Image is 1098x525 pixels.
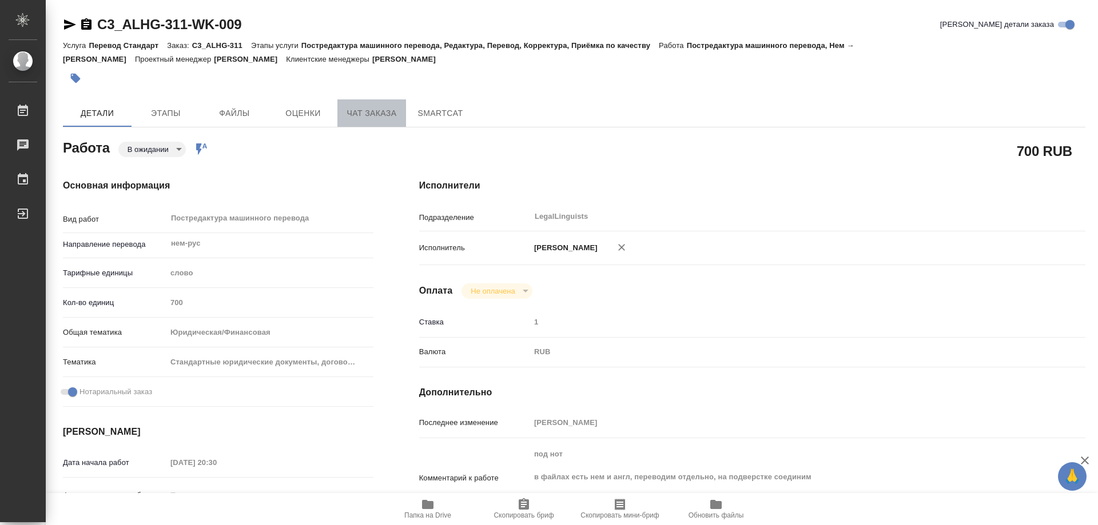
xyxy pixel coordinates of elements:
p: Проектный менеджер [135,55,214,63]
button: Скопировать ссылку [79,18,93,31]
p: Перевод Стандарт [89,41,167,50]
textarea: под нот в файлах есть нем и англ, переводим отдельно, на подверстке соединим в [GEOGRAPHIC_DATA] ... [530,444,1030,510]
input: Пустое поле [530,314,1030,330]
p: Общая тематика [63,327,166,338]
p: Комментарий к работе [419,472,530,484]
p: Этапы услуги [251,41,301,50]
p: [PERSON_NAME] [530,242,598,254]
span: Нотариальный заказ [79,386,152,398]
p: Подразделение [419,212,530,223]
button: Папка на Drive [380,493,476,525]
button: Скопировать бриф [476,493,572,525]
div: В ожидании [118,142,186,157]
p: C3_ALHG-311 [192,41,251,50]
p: Услуга [63,41,89,50]
div: слово [166,263,373,283]
p: Ставка [419,316,530,328]
span: Этапы [138,106,193,121]
button: В ожидании [124,145,172,154]
div: В ожидании [462,283,532,299]
button: Обновить файлы [668,493,764,525]
h2: Работа [63,137,110,157]
p: Постредактура машинного перевода, Редактура, Перевод, Корректура, Приёмка по качеству [301,41,659,50]
p: Тематика [63,356,166,368]
input: Пустое поле [530,414,1030,431]
p: Кол-во единиц [63,297,166,308]
p: Клиентские менеджеры [286,55,372,63]
p: Заказ: [167,41,192,50]
button: Скопировать мини-бриф [572,493,668,525]
span: Скопировать мини-бриф [580,511,659,519]
span: SmartCat [413,106,468,121]
button: 🙏 [1058,462,1087,491]
p: [PERSON_NAME] [372,55,444,63]
a: C3_ALHG-311-WK-009 [97,17,241,32]
p: Направление перевода [63,239,166,250]
span: Файлы [207,106,262,121]
p: Вид работ [63,214,166,225]
p: Тарифные единицы [63,267,166,279]
span: 🙏 [1063,464,1082,488]
p: Валюта [419,346,530,358]
button: Удалить исполнителя [609,235,634,260]
span: Обновить файлы [689,511,744,519]
span: [PERSON_NAME] детали заказа [940,19,1054,30]
div: Стандартные юридические документы, договоры, уставы [166,352,373,372]
h4: Оплата [419,284,453,298]
button: Добавить тэг [63,66,88,91]
span: Чат заказа [344,106,399,121]
p: Факт. дата начала работ [63,490,166,501]
span: Детали [70,106,125,121]
h4: Дополнительно [419,386,1085,399]
button: Скопировать ссылку для ЯМессенджера [63,18,77,31]
span: Оценки [276,106,331,121]
p: Последнее изменение [419,417,530,428]
h4: Исполнители [419,179,1085,193]
span: Папка на Drive [404,511,451,519]
p: Исполнитель [419,242,530,254]
div: Юридическая/Финансовая [166,323,373,342]
h4: [PERSON_NAME] [63,425,373,439]
div: RUB [530,342,1030,362]
p: Работа [659,41,687,50]
button: Не оплачена [467,286,518,296]
span: Скопировать бриф [494,511,554,519]
p: [PERSON_NAME] [214,55,286,63]
h2: 700 RUB [1017,141,1072,161]
input: Пустое поле [166,487,266,503]
p: Дата начала работ [63,457,166,468]
h4: Основная информация [63,179,373,193]
input: Пустое поле [166,454,266,471]
input: Пустое поле [166,294,373,311]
